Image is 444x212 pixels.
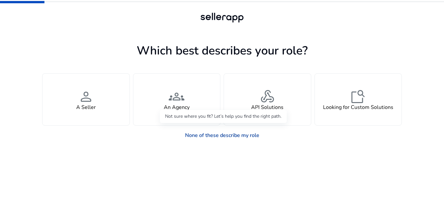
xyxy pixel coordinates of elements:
[78,89,94,104] span: person
[315,73,402,126] button: feature_searchLooking for Custom Solutions
[164,104,190,111] h4: An Agency
[160,110,287,123] div: Not sure where you fit? Let’s help you find the right path.
[169,89,184,104] span: groups
[260,89,275,104] span: webhook
[133,73,221,126] button: groupsAn Agency
[180,129,265,142] a: None of these describe my role
[42,73,130,126] button: personA Seller
[323,104,393,111] h4: Looking for Custom Solutions
[76,104,96,111] h4: A Seller
[224,73,311,126] button: webhookAPI Solutions
[350,89,366,104] span: feature_search
[251,104,283,111] h4: API Solutions
[42,44,402,58] h1: Which best describes your role?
